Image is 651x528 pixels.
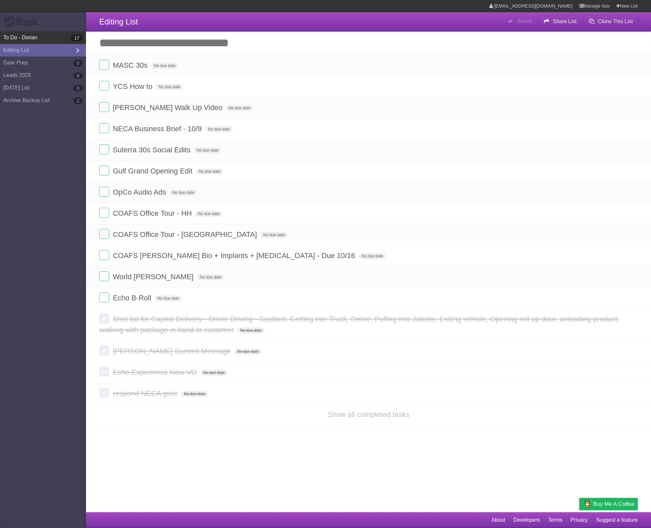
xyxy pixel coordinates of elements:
a: Developers [513,514,540,526]
a: Buy me a coffee [579,498,638,510]
label: Done [99,187,109,197]
span: Editing List [99,17,138,26]
span: No due date [155,295,182,301]
label: Done [99,144,109,154]
span: Shot list for Capital Delivery - Driver Driving - Seatbelt, Getting into Truck, Drone, Pulling in... [99,315,619,334]
a: About [491,514,505,526]
label: Done [99,166,109,175]
b: 2 [73,97,83,104]
span: No due date [195,211,222,217]
span: No due date [151,63,178,69]
button: Share List [538,16,582,27]
span: MASC 30s [113,61,149,69]
label: Done [99,208,109,218]
b: 8 [73,72,83,79]
label: Done [99,346,109,356]
label: Done [99,60,109,70]
a: Suggest a feature [596,514,638,526]
span: No due date [226,105,253,111]
label: Done [99,229,109,239]
label: Done [99,271,109,281]
span: Echo Experience New VO [113,368,198,376]
span: [PERSON_NAME] Summit Message [113,347,232,355]
span: No due date [181,391,208,397]
span: COAFS [PERSON_NAME] Bio + Implants + [MEDICAL_DATA] - Due 10/16 [113,251,357,260]
span: YCS How to [113,82,154,91]
span: No due date [156,84,183,90]
div: Flask [3,16,43,28]
button: Clone This List [583,16,638,27]
b: 17 [71,35,83,41]
span: [PERSON_NAME] Walk Up Video [113,103,224,112]
span: No due date [359,253,386,259]
label: Done [99,292,109,302]
span: No due date [205,126,232,132]
b: 0 [73,60,83,66]
span: COAFS Office Tour - [GEOGRAPHIC_DATA] [113,230,259,239]
label: Done [99,81,109,91]
span: Echo B-Roll [113,294,153,302]
span: NECA Business Brief - 10/9 [113,125,203,133]
span: No due date [201,370,227,376]
label: Done [99,250,109,260]
span: No due date [234,349,261,355]
b: Share List [553,19,577,24]
label: Done [99,388,109,398]
label: Done [99,102,109,112]
span: Buy me a coffee [593,498,634,510]
img: Buy me a coffee [583,498,591,509]
label: Done [99,314,109,323]
label: Done [99,123,109,133]
label: Done [99,367,109,377]
span: Suterra 30s Social Edits [113,146,192,154]
span: COAFS Office Tour - HH [113,209,193,217]
a: Privacy [571,514,588,526]
span: World [PERSON_NAME] [113,273,195,281]
span: respond NECA gear [113,389,179,397]
span: No due date [261,232,287,238]
span: No due date [170,190,197,196]
a: Terms [548,514,563,526]
a: Show all completed tasks [327,410,409,419]
span: Gulf Grand Opening Edit [113,167,194,175]
span: No due date [197,274,224,280]
b: Clone This List [598,19,633,24]
b: 0 [73,85,83,92]
span: OpCo Audio Ads [113,188,168,196]
span: No due date [237,327,264,333]
b: Saved [517,18,532,24]
span: No due date [194,147,221,153]
span: No due date [196,169,223,174]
